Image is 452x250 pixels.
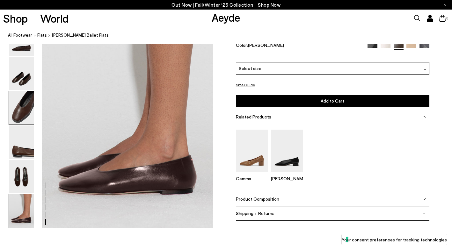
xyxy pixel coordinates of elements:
span: [PERSON_NAME] [248,42,284,47]
span: flats [37,32,47,38]
label: Your consent preferences for tracking technologies [342,236,447,243]
img: svg%3E [423,115,426,118]
button: Add to Cart [236,95,429,107]
img: svg%3E [423,68,426,71]
a: Shop [3,13,28,24]
button: Your consent preferences for tracking technologies [342,234,447,245]
span: Add to Cart [321,98,344,104]
div: Color: [236,42,361,49]
button: Size Guide [236,81,255,89]
a: All Footwear [8,32,32,39]
span: Product Composition [236,196,279,202]
span: Select size [239,65,261,72]
a: 0 [439,15,446,22]
img: svg%3E [423,197,426,200]
p: Gemma [236,175,268,181]
span: Shipping + Returns [236,211,274,216]
p: Out Now | Fall/Winter ‘25 Collection [171,1,281,9]
img: svg%3E [423,211,426,215]
span: [PERSON_NAME] Ballet Flats [52,32,109,39]
a: flats [37,32,47,39]
img: Delia Low-Heeled Ballet Pumps [271,130,303,172]
span: Navigate to /collections/new-in [258,2,281,8]
img: Kirsten Ballet Flats - Image 2 [9,57,34,90]
img: Kirsten Ballet Flats - Image 6 [9,194,34,228]
img: Kirsten Ballet Flats - Image 3 [9,91,34,125]
img: Kirsten Ballet Flats - Image 4 [9,125,34,159]
span: 0 [446,17,449,20]
a: World [40,13,69,24]
span: Related Products [236,114,271,119]
a: Gemma Block Heel Pumps Gemma [236,168,268,181]
img: Kirsten Ballet Flats - Image 5 [9,160,34,193]
a: Aeyde [212,11,240,24]
nav: breadcrumb [8,27,452,44]
a: Delia Low-Heeled Ballet Pumps [PERSON_NAME] [271,168,303,181]
p: [PERSON_NAME] [271,175,303,181]
img: Gemma Block Heel Pumps [236,130,268,172]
